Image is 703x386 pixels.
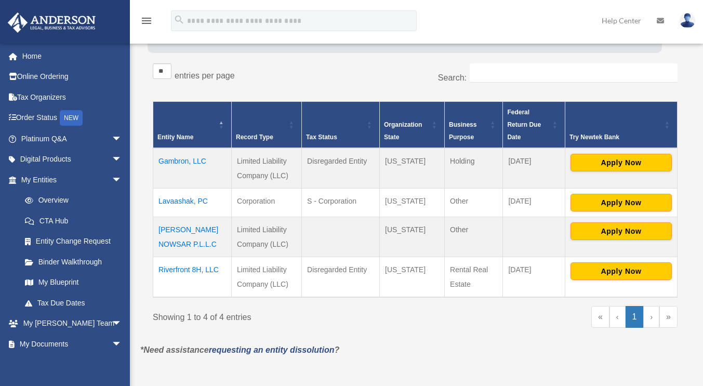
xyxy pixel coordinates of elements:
[659,306,678,328] a: Last
[565,102,677,149] th: Try Newtek Bank : Activate to sort
[7,128,138,149] a: Platinum Q&Aarrow_drop_down
[153,148,232,189] td: Gambron, LLC
[449,121,476,141] span: Business Purpose
[609,306,626,328] a: Previous
[643,306,659,328] a: Next
[626,306,644,328] a: 1
[380,148,445,189] td: [US_STATE]
[232,217,302,257] td: Limited Liability Company (LLC)
[7,46,138,66] a: Home
[380,102,445,149] th: Organization State: Activate to sort
[175,71,235,80] label: entries per page
[153,306,407,325] div: Showing 1 to 4 of 4 entries
[445,102,503,149] th: Business Purpose: Activate to sort
[7,334,138,354] a: My Documentsarrow_drop_down
[445,257,503,298] td: Rental Real Estate
[15,231,132,252] a: Entity Change Request
[384,121,422,141] span: Organization State
[507,109,541,141] span: Federal Return Due Date
[232,102,302,149] th: Record Type: Activate to sort
[153,257,232,298] td: Riverfront 8H, LLC
[174,14,185,25] i: search
[60,110,83,126] div: NEW
[306,134,337,141] span: Tax Status
[380,257,445,298] td: [US_STATE]
[112,334,132,355] span: arrow_drop_down
[7,149,138,170] a: Digital Productsarrow_drop_down
[112,313,132,335] span: arrow_drop_down
[680,13,695,28] img: User Pic
[571,194,672,211] button: Apply Now
[153,189,232,217] td: Lavaashak, PC
[236,134,273,141] span: Record Type
[232,148,302,189] td: Limited Liability Company (LLC)
[571,154,672,171] button: Apply Now
[15,210,132,231] a: CTA Hub
[503,257,565,298] td: [DATE]
[380,189,445,217] td: [US_STATE]
[445,189,503,217] td: Other
[112,128,132,150] span: arrow_drop_down
[15,292,132,313] a: Tax Due Dates
[302,257,380,298] td: Disregarded Entity
[302,102,380,149] th: Tax Status: Activate to sort
[438,73,467,82] label: Search:
[503,102,565,149] th: Federal Return Due Date: Activate to sort
[571,222,672,240] button: Apply Now
[503,148,565,189] td: [DATE]
[503,189,565,217] td: [DATE]
[302,148,380,189] td: Disregarded Entity
[232,257,302,298] td: Limited Liability Company (LLC)
[15,272,132,293] a: My Blueprint
[140,15,153,27] i: menu
[153,217,232,257] td: [PERSON_NAME] NOWSAR P.L.L.C
[7,313,138,334] a: My [PERSON_NAME] Teamarrow_drop_down
[5,12,99,33] img: Anderson Advisors Platinum Portal
[7,169,132,190] a: My Entitiesarrow_drop_down
[302,189,380,217] td: S - Corporation
[571,262,672,280] button: Apply Now
[445,148,503,189] td: Holding
[15,251,132,272] a: Binder Walkthrough
[140,345,339,354] em: *Need assistance ?
[591,306,609,328] a: First
[7,108,138,129] a: Order StatusNEW
[7,66,138,87] a: Online Ordering
[15,190,127,211] a: Overview
[157,134,193,141] span: Entity Name
[140,18,153,27] a: menu
[112,169,132,191] span: arrow_drop_down
[153,102,232,149] th: Entity Name: Activate to invert sorting
[112,149,132,170] span: arrow_drop_down
[445,217,503,257] td: Other
[209,345,335,354] a: requesting an entity dissolution
[7,87,138,108] a: Tax Organizers
[569,131,661,143] div: Try Newtek Bank
[380,217,445,257] td: [US_STATE]
[232,189,302,217] td: Corporation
